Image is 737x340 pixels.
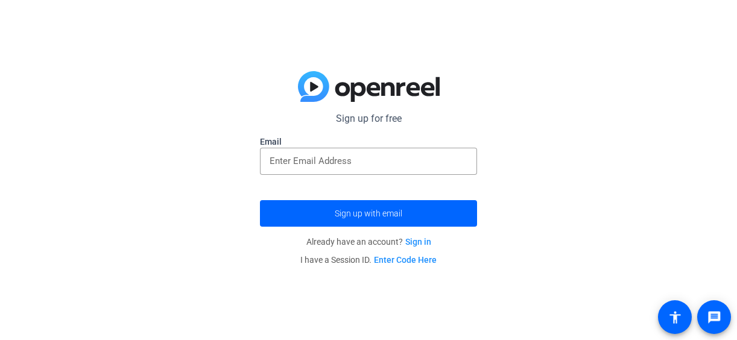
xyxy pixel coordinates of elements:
img: blue-gradient.svg [298,71,440,102]
span: Already have an account? [306,237,431,247]
a: Sign in [405,237,431,247]
button: Sign up with email [260,200,477,227]
a: Enter Code Here [374,255,437,265]
mat-icon: message [707,310,721,324]
input: Enter Email Address [270,154,467,168]
label: Email [260,136,477,148]
p: Sign up for free [260,112,477,126]
span: I have a Session ID. [300,255,437,265]
mat-icon: accessibility [668,310,682,324]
